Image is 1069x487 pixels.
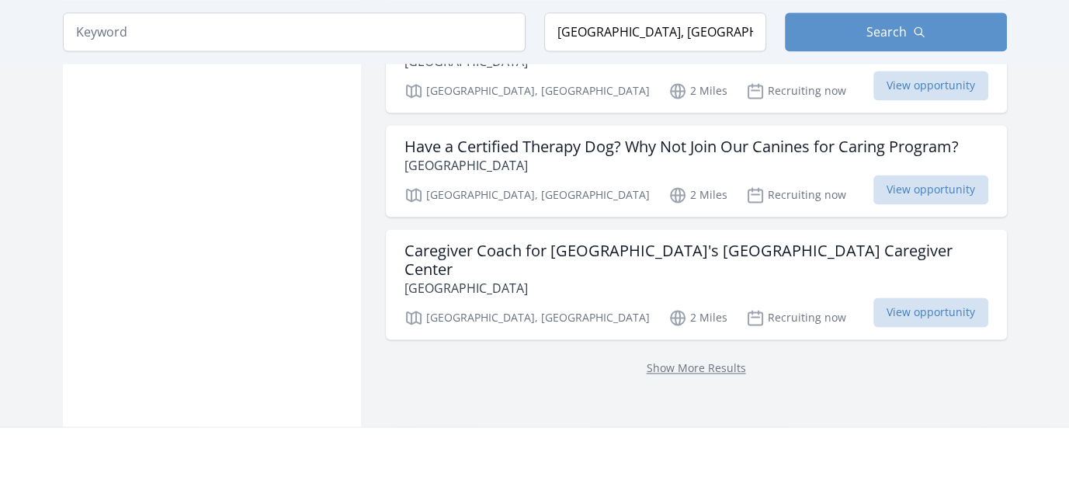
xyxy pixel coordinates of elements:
[873,297,988,327] span: View opportunity
[404,279,988,297] p: [GEOGRAPHIC_DATA]
[647,360,746,375] a: Show More Results
[63,12,526,51] input: Keyword
[746,82,846,100] p: Recruiting now
[746,308,846,327] p: Recruiting now
[404,242,988,279] h3: Caregiver Coach for [GEOGRAPHIC_DATA]'s [GEOGRAPHIC_DATA] Caregiver Center
[386,125,1007,217] a: Have a Certified Therapy Dog? Why Not Join Our Canines for Caring Program? [GEOGRAPHIC_DATA] [GEO...
[386,21,1007,113] a: Join our Patient and Family Advisory Committee (PFAC)! [GEOGRAPHIC_DATA] [GEOGRAPHIC_DATA], [GEOG...
[544,12,766,51] input: Location
[404,308,650,327] p: [GEOGRAPHIC_DATA], [GEOGRAPHIC_DATA]
[404,186,650,204] p: [GEOGRAPHIC_DATA], [GEOGRAPHIC_DATA]
[785,12,1007,51] button: Search
[404,156,959,175] p: [GEOGRAPHIC_DATA]
[873,71,988,100] span: View opportunity
[386,229,1007,339] a: Caregiver Coach for [GEOGRAPHIC_DATA]'s [GEOGRAPHIC_DATA] Caregiver Center [GEOGRAPHIC_DATA] [GEO...
[866,23,907,41] span: Search
[873,175,988,204] span: View opportunity
[404,137,959,156] h3: Have a Certified Therapy Dog? Why Not Join Our Canines for Caring Program?
[668,308,727,327] p: 2 Miles
[746,186,846,204] p: Recruiting now
[668,82,727,100] p: 2 Miles
[404,82,650,100] p: [GEOGRAPHIC_DATA], [GEOGRAPHIC_DATA]
[668,186,727,204] p: 2 Miles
